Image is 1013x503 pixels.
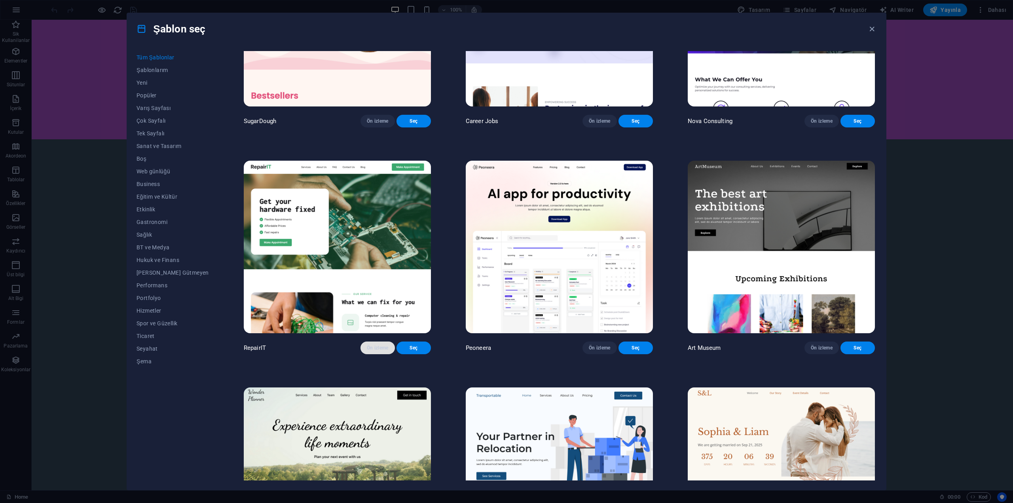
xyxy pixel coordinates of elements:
[137,228,209,241] button: Sağlık
[403,345,425,351] span: Seç
[137,254,209,266] button: Hukuk ve Finans
[396,342,431,354] button: Seç
[137,178,209,190] button: Business
[137,143,209,149] span: Sanat ve Tasarım
[137,345,209,352] span: Seyahat
[367,345,389,351] span: Ön izleme
[804,342,839,354] button: Ön izleme
[137,64,209,76] button: Şablonlarım
[244,117,276,125] p: SugarDough
[582,342,617,354] button: Ön izleme
[137,219,209,225] span: Gastronomi
[137,232,209,238] span: Sağlık
[688,117,732,125] p: Nova Consulting
[137,105,209,111] span: Varış Sayfası
[360,342,395,354] button: Ön izleme
[137,194,209,200] span: Eğitim ve Kültür
[137,358,209,364] span: Şema
[847,345,869,351] span: Seç
[137,190,209,203] button: Eğitim ve Kültür
[137,168,209,175] span: Web günlüğü
[137,270,209,276] span: [PERSON_NAME] Gütmeyen
[811,118,833,124] span: Ön izleme
[137,333,209,339] span: Ticaret
[589,118,611,124] span: Ön izleme
[137,156,209,162] span: Boş
[137,165,209,178] button: Web günlüğü
[466,161,653,333] img: Peoneera
[137,320,209,326] span: Spor ve Güzellik
[137,241,209,254] button: BT ve Medya
[137,355,209,368] button: Şema
[137,295,209,301] span: Portfolyo
[618,342,653,354] button: Seç
[137,330,209,342] button: Ticaret
[367,118,389,124] span: Ön izleme
[137,342,209,355] button: Seyahat
[244,344,266,352] p: RepairIT
[137,80,209,86] span: Yeni
[137,114,209,127] button: Çok Sayfalı
[396,115,431,127] button: Seç
[137,89,209,102] button: Popüler
[244,161,431,333] img: RepairIT
[137,152,209,165] button: Boş
[137,102,209,114] button: Varış Sayfası
[137,51,209,64] button: Tüm Şablonlar
[137,130,209,137] span: Tek Sayfalı
[625,118,647,124] span: Seç
[137,140,209,152] button: Sanat ve Tasarım
[688,161,875,333] img: Art Museum
[625,345,647,351] span: Seç
[137,54,209,61] span: Tüm Şablonlar
[137,304,209,317] button: Hizmetler
[589,345,611,351] span: Ön izleme
[137,203,209,216] button: Etkinlik
[840,342,875,354] button: Seç
[137,257,209,263] span: Hukuk ve Finans
[137,67,209,73] span: Şablonlarım
[804,115,839,127] button: Ön izleme
[137,292,209,304] button: Portfolyo
[137,92,209,99] span: Popüler
[137,279,209,292] button: Performans
[618,115,653,127] button: Seç
[137,76,209,89] button: Yeni
[403,118,425,124] span: Seç
[137,317,209,330] button: Spor ve Güzellik
[137,282,209,289] span: Performans
[466,344,491,352] p: Peoneera
[582,115,617,127] button: Ön izleme
[688,344,721,352] p: Art Museum
[137,206,209,213] span: Etkinlik
[466,117,499,125] p: Career Jobs
[847,118,869,124] span: Seç
[811,345,833,351] span: Ön izleme
[137,118,209,124] span: Çok Sayfalı
[137,244,209,251] span: BT ve Medya
[137,307,209,314] span: Hizmetler
[137,181,209,187] span: Business
[137,266,209,279] button: [PERSON_NAME] Gütmeyen
[137,216,209,228] button: Gastronomi
[137,23,205,35] h4: Şablon seç
[360,115,395,127] button: Ön izleme
[137,127,209,140] button: Tek Sayfalı
[840,115,875,127] button: Seç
